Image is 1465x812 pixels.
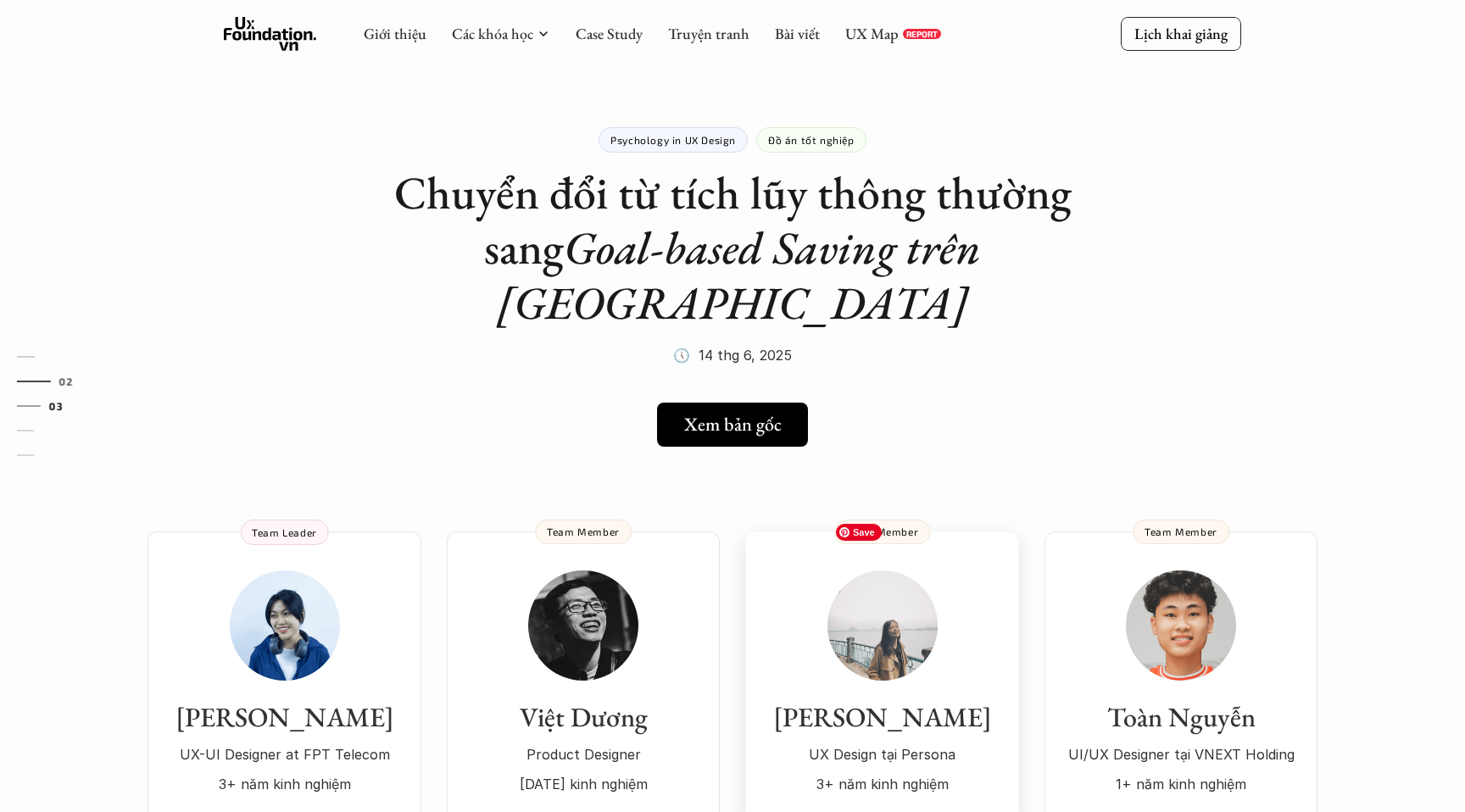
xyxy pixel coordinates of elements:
[452,24,533,43] a: Các khóa học
[775,24,820,43] a: Bài viết
[364,24,426,43] a: Giới thiệu
[49,400,63,412] strong: 03
[17,396,97,416] a: 03
[497,218,991,332] em: Goal-based Saving trên [GEOGRAPHIC_DATA]
[836,524,882,541] span: Save
[1134,24,1228,43] p: Lịch khai giảng
[845,24,899,43] a: UX Map
[846,526,919,537] p: Team Member
[1061,701,1301,733] h3: Toàn Nguyễn
[393,165,1072,330] h1: Chuyển đổi từ tích lũy thông thường sang
[17,371,97,392] a: 02
[1121,17,1241,50] a: Lịch khai giảng
[464,771,703,797] p: [DATE] kinh nghiệm
[768,134,855,146] p: Đồ án tốt nghiệp
[547,526,620,537] p: Team Member
[464,701,703,733] h3: Việt Dương
[903,29,941,39] a: REPORT
[164,771,404,797] p: 3+ năm kinh nghiệm
[906,29,938,39] p: REPORT
[762,742,1002,767] p: UX Design tại Persona
[164,701,404,733] h3: [PERSON_NAME]
[610,134,736,146] p: Psychology in UX Design
[762,771,1002,797] p: 3+ năm kinh nghiệm
[576,24,643,43] a: Case Study
[464,742,703,767] p: Product Designer
[668,24,749,43] a: Truyện tranh
[1061,771,1301,797] p: 1+ năm kinh nghiệm
[1061,742,1301,767] p: UI/UX Designer tại VNEXT Holding
[657,403,808,447] a: Xem bản gốc
[673,342,792,368] p: 🕔 14 thg 6, 2025
[164,742,404,767] p: UX-UI Designer at FPT Telecom
[684,414,782,436] h5: Xem bản gốc
[58,375,72,387] strong: 02
[1145,526,1217,537] p: Team Member
[762,701,1002,733] h3: [PERSON_NAME]
[252,526,317,538] p: Team Leader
